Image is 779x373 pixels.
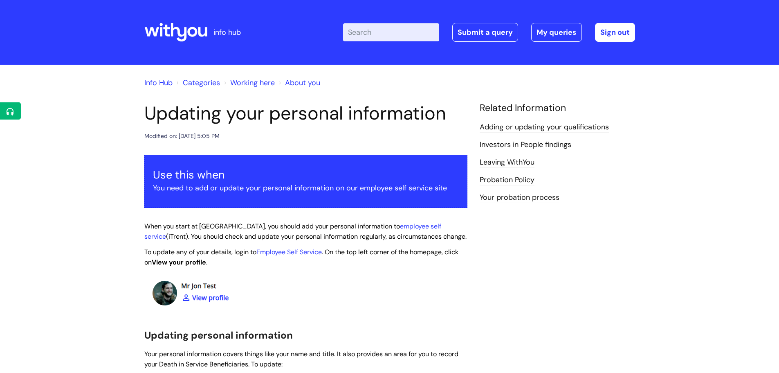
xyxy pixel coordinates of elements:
[277,76,320,89] li: About you
[452,23,518,42] a: Submit a query
[480,157,534,168] a: Leaving WithYou
[175,76,220,89] li: Solution home
[480,102,635,114] h4: Related Information
[480,140,571,150] a: Investors in People findings
[480,122,609,133] a: Adding or updating your qualifications
[222,76,275,89] li: Working here
[213,26,241,39] p: info hub
[343,23,635,42] div: | -
[144,248,458,267] span: To update any of your details, login to . On the top left corner of the homepage, click on .
[480,175,534,185] a: Probation Policy
[144,273,259,315] img: hKbkKuskZSZEKMUsj9IlREFOsCKVZ56TkA.png
[230,78,275,88] a: Working here
[153,168,459,181] h3: Use this when
[153,181,459,194] p: You need to add or update your personal information on our employee self service site
[480,192,559,203] a: Your probation process
[144,222,467,241] span: When you start at [GEOGRAPHIC_DATA], you should add your personal information to (iTrent). You sh...
[152,258,206,267] strong: View your profile
[144,102,467,124] h1: Updating your personal information
[144,350,458,368] span: Your personal information covers things like your name and title. It also provides an area for yo...
[256,248,322,256] a: Employee Self Service
[531,23,582,42] a: My queries
[343,23,439,41] input: Search
[144,131,220,141] div: Modified on: [DATE] 5:05 PM
[285,78,320,88] a: About you
[144,78,173,88] a: Info Hub
[595,23,635,42] a: Sign out
[144,329,293,341] span: Updating personal information
[183,78,220,88] a: Categories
